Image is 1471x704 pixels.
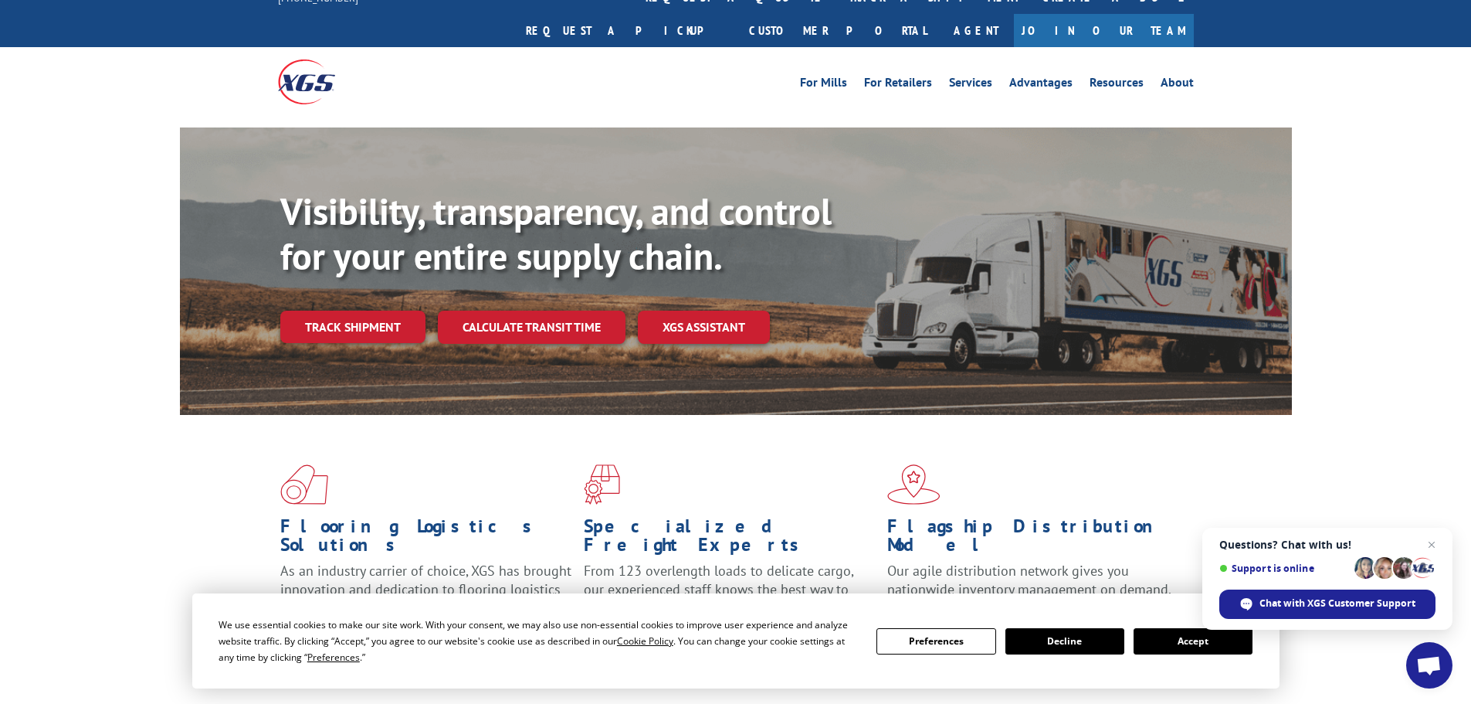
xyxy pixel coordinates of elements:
[737,14,938,47] a: Customer Portal
[1219,590,1435,619] div: Chat with XGS Customer Support
[1005,628,1124,655] button: Decline
[638,311,770,344] a: XGS ASSISTANT
[887,562,1171,598] span: Our agile distribution network gives you nationwide inventory management on demand.
[1134,628,1252,655] button: Accept
[1009,77,1073,94] a: Advantages
[887,464,941,505] img: xgs-icon-flagship-distribution-model-red
[949,77,992,94] a: Services
[307,651,360,664] span: Preferences
[1219,539,1435,551] span: Questions? Chat with us!
[219,617,858,665] div: We use essential cookies to make our site work. With your consent, we may also use non-essential ...
[800,77,847,94] a: For Mills
[617,634,673,648] span: Cookie Policy
[938,14,1014,47] a: Agent
[280,187,832,280] b: Visibility, transparency, and control for your entire supply chain.
[192,593,1279,689] div: Cookie Consent Prompt
[280,311,425,343] a: Track shipment
[280,562,571,617] span: As an industry carrier of choice, XGS has brought innovation and dedication to flooring logistics...
[584,464,620,505] img: xgs-icon-focused-on-flooring-red
[280,517,572,562] h1: Flooring Logistics Solutions
[1090,77,1144,94] a: Resources
[438,311,625,344] a: Calculate transit time
[584,517,876,562] h1: Specialized Freight Experts
[280,464,328,505] img: xgs-icon-total-supply-chain-intelligence-red
[876,628,995,655] button: Preferences
[1259,597,1415,610] span: Chat with XGS Customer Support
[887,517,1179,562] h1: Flagship Distribution Model
[584,562,876,631] p: From 123 overlength loads to delicate cargo, our experienced staff knows the best way to move you...
[1161,77,1194,94] a: About
[1014,14,1194,47] a: Join Our Team
[1422,536,1441,554] span: Close chat
[1406,642,1452,689] div: Open chat
[864,77,932,94] a: For Retailers
[514,14,737,47] a: Request a pickup
[1219,563,1349,574] span: Support is online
